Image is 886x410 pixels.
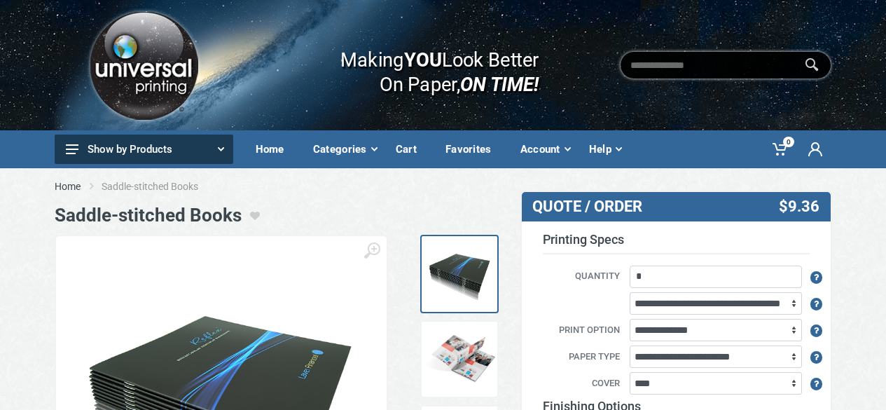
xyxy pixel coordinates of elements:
[303,135,386,164] div: Categories
[460,72,539,96] i: ON TIME!
[424,324,494,395] img: Open Spreads
[532,376,628,392] label: Cover
[246,135,303,164] div: Home
[543,232,810,254] h3: Printing Specs
[511,135,579,164] div: Account
[55,179,81,193] a: Home
[532,198,717,216] h3: QUOTE / ORDER
[424,239,494,309] img: Saddlestich Book
[783,137,794,147] span: 0
[532,350,628,365] label: Paper Type
[420,320,499,399] a: Open Spreads
[436,135,511,164] div: Favorites
[420,235,499,313] a: Saddlestich Book
[85,6,202,125] img: Logo.png
[246,130,303,168] a: Home
[55,179,832,193] nav: breadcrumb
[436,130,511,168] a: Favorites
[386,135,436,164] div: Cart
[55,135,233,164] button: Show by Products
[532,269,628,285] label: Quantity
[763,130,798,168] a: 0
[404,48,442,71] b: YOU
[313,34,539,97] div: Making Look Better On Paper,
[779,198,819,216] span: $9.36
[102,179,219,193] li: Saddle-stitched Books
[579,135,630,164] div: Help
[532,323,628,339] label: Print Option
[55,205,242,226] h1: Saddle-stitched Books
[386,130,436,168] a: Cart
